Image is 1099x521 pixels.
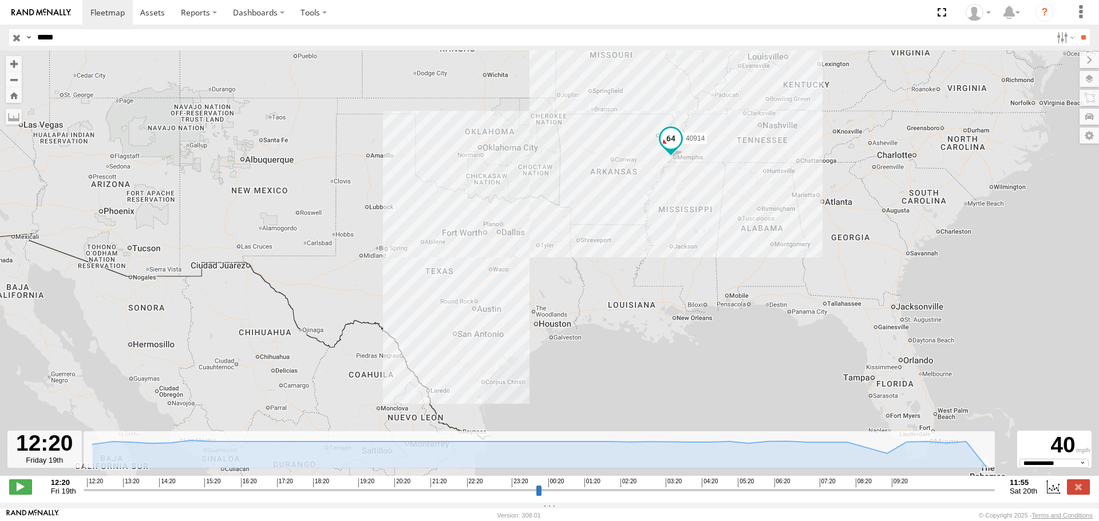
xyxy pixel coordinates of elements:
[1032,512,1093,519] a: Terms and Conditions
[856,478,872,487] span: 08:20
[11,9,71,17] img: rand-logo.svg
[6,510,59,521] a: Visit our Website
[358,478,374,487] span: 19:20
[6,71,22,88] button: Zoom out
[1052,29,1077,46] label: Search Filter Options
[6,56,22,71] button: Zoom in
[1067,479,1090,494] label: Close
[1080,128,1099,144] label: Map Settings
[9,479,32,494] label: Play/Stop
[394,478,410,487] span: 20:20
[1010,487,1037,495] span: Sat 20th Sep 2025
[159,478,175,487] span: 14:20
[666,478,682,487] span: 03:20
[430,478,446,487] span: 21:20
[24,29,33,46] label: Search Query
[820,478,836,487] span: 07:20
[204,478,220,487] span: 15:20
[548,478,564,487] span: 00:20
[584,478,600,487] span: 01:20
[892,478,908,487] span: 09:20
[87,478,103,487] span: 12:20
[1019,432,1090,459] div: 40
[6,88,22,103] button: Zoom Home
[6,109,22,125] label: Measure
[51,478,76,487] strong: 12:20
[123,478,139,487] span: 13:20
[497,512,541,519] div: Version: 308.01
[962,4,995,21] div: Caseta Laredo TX
[620,478,637,487] span: 02:20
[1035,3,1054,22] i: ?
[686,134,705,142] span: 40914
[738,478,754,487] span: 05:20
[512,478,528,487] span: 23:20
[51,487,76,495] span: Fri 19th Sep 2025
[241,478,257,487] span: 16:20
[979,512,1093,519] div: © Copyright 2025 -
[1010,478,1037,487] strong: 11:55
[313,478,329,487] span: 18:20
[774,478,790,487] span: 06:20
[467,478,483,487] span: 22:20
[277,478,293,487] span: 17:20
[702,478,718,487] span: 04:20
